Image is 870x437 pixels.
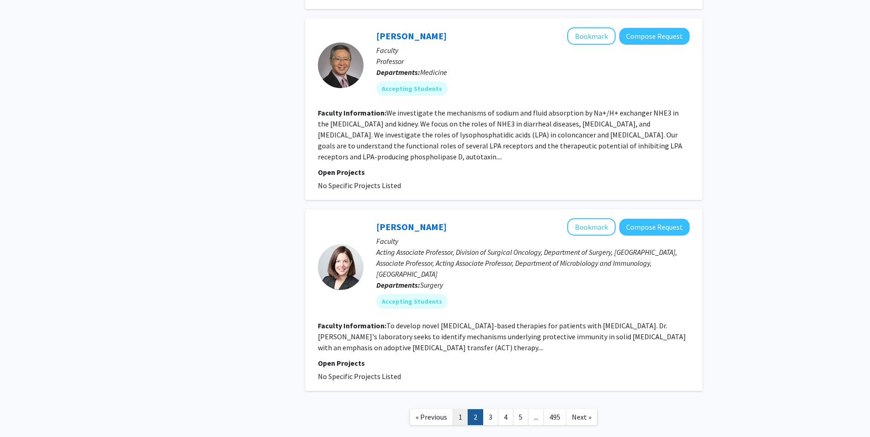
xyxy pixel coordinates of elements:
[376,247,690,279] p: Acting Associate Professor, Division of Surgical Oncology, Department of Surgery, [GEOGRAPHIC_DAT...
[453,409,468,425] a: 1
[619,28,690,45] button: Compose Request to Changhyon Yun
[416,412,447,421] span: « Previous
[498,409,513,425] a: 4
[376,56,690,67] p: Professor
[318,108,386,117] b: Faculty Information:
[376,294,448,309] mat-chip: Accepting Students
[513,409,528,425] a: 5
[376,81,448,96] mat-chip: Accepting Students
[7,396,39,430] iframe: Chat
[318,358,690,369] p: Open Projects
[318,321,386,330] b: Faculty Information:
[376,236,690,247] p: Faculty
[318,321,686,352] fg-read-more: To develop novel [MEDICAL_DATA]-based therapies for patients with [MEDICAL_DATA]. Dr. [PERSON_NAM...
[318,167,690,178] p: Open Projects
[468,409,483,425] a: 2
[567,218,616,236] button: Add Chrystal Paulos to Bookmarks
[305,400,702,437] nav: Page navigation
[483,409,498,425] a: 3
[420,280,443,290] span: Surgery
[567,27,616,45] button: Add Changhyon Yun to Bookmarks
[566,409,597,425] a: Next
[318,108,682,161] fg-read-more: We investigate the mechanisms of sodium and fluid absorption by Na+/H+ exchanger NHE3 in the [MED...
[318,181,401,190] span: No Specific Projects Listed
[376,221,447,232] a: [PERSON_NAME]
[318,372,401,381] span: No Specific Projects Listed
[376,280,420,290] b: Departments:
[534,412,538,421] span: ...
[410,409,453,425] a: Previous
[376,45,690,56] p: Faculty
[619,219,690,236] button: Compose Request to Chrystal Paulos
[572,412,591,421] span: Next »
[376,68,420,77] b: Departments:
[543,409,566,425] a: 495
[376,30,447,42] a: [PERSON_NAME]
[420,68,447,77] span: Medicine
